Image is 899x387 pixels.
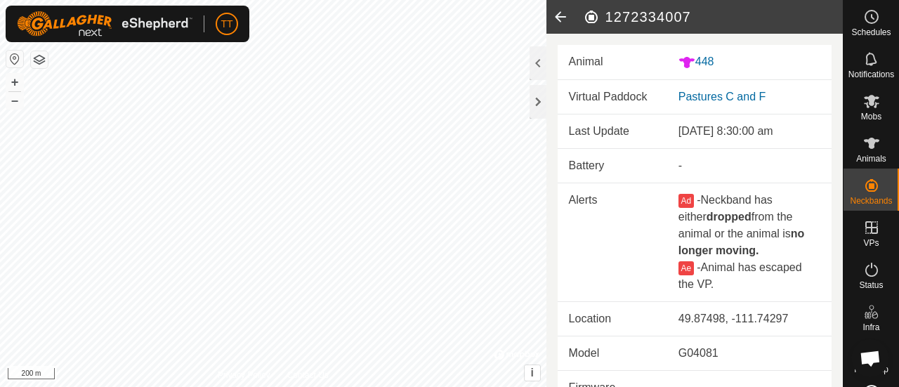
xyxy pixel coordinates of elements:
span: Notifications [848,70,894,79]
td: Virtual Paddock [558,80,667,114]
button: + [6,74,23,91]
h2: 1272334007 [583,8,843,25]
span: Infra [862,323,879,332]
span: Schedules [851,28,891,37]
span: Neckband has either from the animal or the animal is [678,194,805,256]
td: Last Update [558,114,667,149]
div: 49.87498, -111.74297 [678,310,820,327]
span: Status [859,281,883,289]
button: Reset Map [6,51,23,67]
td: Alerts [558,183,667,301]
td: Animal [558,45,667,79]
div: [DATE] 8:30:00 am [678,123,820,140]
button: Map Layers [31,51,48,68]
td: Location [558,301,667,336]
td: Battery [558,148,667,183]
span: Animals [856,155,886,163]
span: Neckbands [850,197,892,205]
td: Model [558,336,667,370]
a: Pastures C and F [678,91,766,103]
span: Mobs [861,112,881,121]
span: i [530,367,533,379]
button: Ae [678,261,694,275]
span: TT [221,17,232,32]
button: i [525,365,540,381]
img: Gallagher Logo [17,11,192,37]
span: Animal has escaped the VP. [678,261,802,290]
button: – [6,92,23,109]
div: Open chat [851,339,889,377]
b: dropped [707,211,752,223]
span: - [697,261,700,273]
span: Heatmap [854,365,888,374]
div: - [678,157,820,174]
span: VPs [863,239,879,247]
div: 448 [678,53,820,71]
a: Contact Us [287,369,328,381]
b: no longer moving. [678,228,805,256]
div: G04081 [678,345,820,362]
button: Ad [678,194,694,208]
span: - [697,194,700,206]
a: Privacy Policy [218,369,270,381]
